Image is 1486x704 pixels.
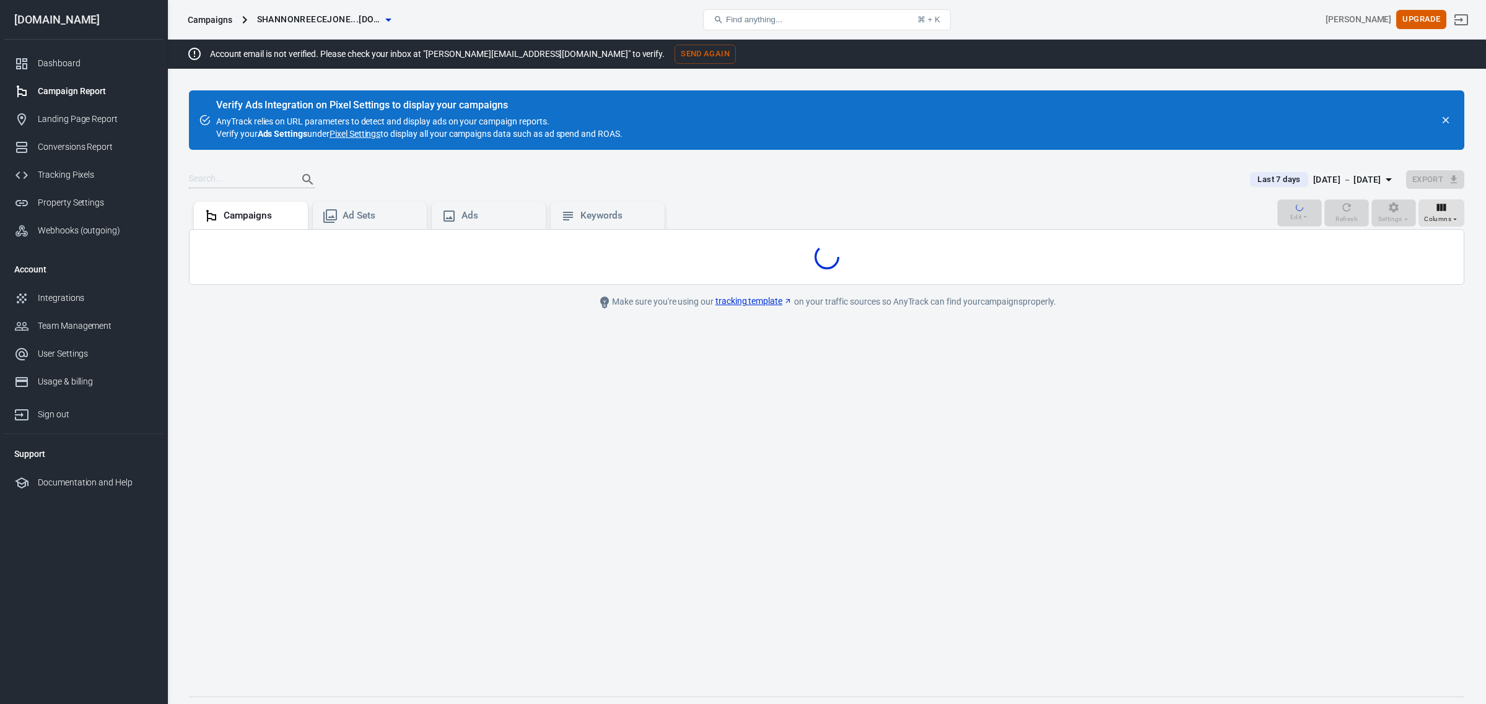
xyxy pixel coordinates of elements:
[461,209,536,222] div: Ads
[4,133,163,161] a: Conversions Report
[1313,172,1381,188] div: [DATE] － [DATE]
[726,15,782,24] span: Find anything...
[1437,111,1454,129] button: close
[4,284,163,312] a: Integrations
[38,375,153,388] div: Usage & billing
[38,476,153,489] div: Documentation and Help
[330,128,380,140] a: Pixel Settings
[38,224,153,237] div: Webhooks (outgoing)
[4,396,163,428] a: Sign out
[4,50,163,77] a: Dashboard
[38,347,153,360] div: User Settings
[210,48,665,61] p: Account email is not verified. Please check your inbox at "[PERSON_NAME][EMAIL_ADDRESS][DOMAIN_NA...
[4,189,163,217] a: Property Settings
[38,141,153,154] div: Conversions Report
[293,165,323,194] button: Search
[38,113,153,126] div: Landing Page Report
[258,129,308,139] strong: Ads Settings
[1446,5,1476,35] a: Sign out
[1240,170,1405,190] button: Last 7 days[DATE] － [DATE]
[4,14,163,25] div: [DOMAIN_NAME]
[4,161,163,189] a: Tracking Pixels
[216,100,623,140] div: AnyTrack relies on URL parameters to detect and display ads on your campaign reports. Verify your...
[580,209,655,222] div: Keywords
[1418,199,1464,227] button: Columns
[1424,214,1451,225] span: Columns
[38,319,153,332] div: Team Management
[216,99,623,111] div: Verify Ads Integration on Pixel Settings to display your campaigns
[189,172,288,188] input: Search...
[38,85,153,98] div: Campaign Report
[4,368,163,396] a: Usage & billing
[917,15,940,24] div: ⌘ + K
[4,312,163,340] a: Team Management
[252,8,396,31] button: shannonreecejone...[DOMAIN_NAME]
[4,217,163,245] a: Webhooks (outgoing)
[1396,10,1446,29] button: Upgrade
[38,57,153,70] div: Dashboard
[38,196,153,209] div: Property Settings
[38,292,153,305] div: Integrations
[548,295,1106,310] div: Make sure you're using our on your traffic sources so AnyTrack can find your campaigns properly.
[38,168,153,181] div: Tracking Pixels
[703,9,951,30] button: Find anything...⌘ + K
[257,12,381,27] span: shannonreecejonesphotography.com
[1252,173,1305,186] span: Last 7 days
[4,340,163,368] a: User Settings
[715,295,792,308] a: tracking template
[188,14,232,26] div: Campaigns
[38,408,153,421] div: Sign out
[675,45,736,64] button: Send Again
[4,77,163,105] a: Campaign Report
[4,254,163,284] li: Account
[343,209,417,222] div: Ad Sets
[1326,13,1391,26] div: Account id: 4KSVBocN
[224,209,298,222] div: Campaigns
[4,105,163,133] a: Landing Page Report
[4,439,163,469] li: Support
